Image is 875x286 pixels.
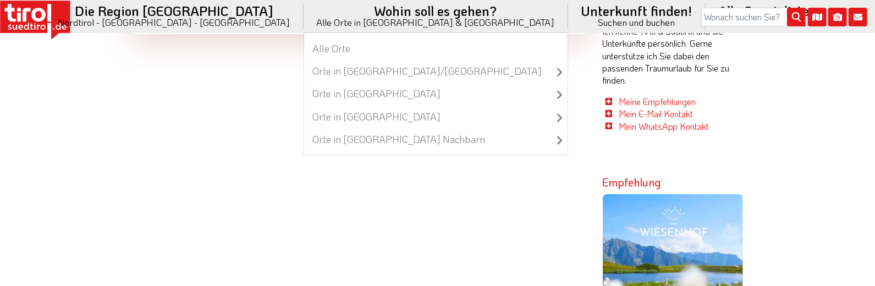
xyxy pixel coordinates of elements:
[304,128,568,151] a: Orte in [GEOGRAPHIC_DATA] Nachbarn
[619,108,694,119] a: Mein E-Mail Kontakt
[304,37,568,60] a: Alle Orte
[581,18,692,27] small: Suchen und buchen
[317,18,555,27] small: Alle Orte in [GEOGRAPHIC_DATA] & [GEOGRAPHIC_DATA]
[304,82,568,105] a: Orte in [GEOGRAPHIC_DATA]
[304,106,568,128] a: Orte in [GEOGRAPHIC_DATA]
[828,8,847,26] i: Fotogalerie
[619,120,709,132] a: Mein WhatsApp Kontakt
[808,8,827,26] i: Karte öffnen
[603,175,662,189] strong: Empfehlung
[701,8,806,26] input: Wonach suchen Sie?
[304,60,568,82] a: Orte in [GEOGRAPHIC_DATA]/[GEOGRAPHIC_DATA]
[849,8,867,26] i: Kontakt
[58,18,290,27] small: Nordtirol - [GEOGRAPHIC_DATA] - [GEOGRAPHIC_DATA]
[619,96,696,107] a: Meine Empfehlungen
